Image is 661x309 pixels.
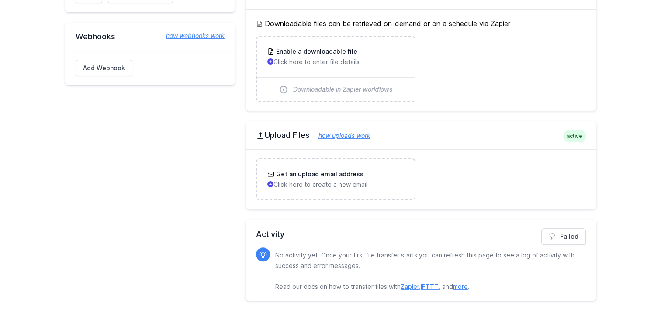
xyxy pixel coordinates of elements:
p: Click here to enter file details [267,58,404,66]
a: more [453,283,468,290]
h3: Get an upload email address [274,170,363,179]
h2: Webhooks [76,31,225,42]
a: Zapier [401,283,419,290]
a: Get an upload email address Click here to create a new email [257,159,415,199]
p: No activity yet. Once your first file transfer starts you can refresh this page to see a log of a... [275,250,579,292]
a: how webhooks work [157,31,225,40]
iframe: Drift Widget Chat Controller [617,265,651,299]
h2: Upload Files [256,130,586,141]
a: IFTTT [421,283,439,290]
a: Enable a downloadable file Click here to enter file details Downloadable in Zapier workflows [257,37,415,101]
a: Failed [541,228,586,245]
span: Downloadable in Zapier workflows [293,85,393,94]
span: active [563,130,586,142]
a: Add Webhook [76,60,132,76]
h5: Downloadable files can be retrieved on-demand or on a schedule via Zapier [256,18,586,29]
a: how uploads work [310,132,370,139]
p: Click here to create a new email [267,180,404,189]
h3: Enable a downloadable file [274,47,357,56]
h2: Activity [256,228,586,240]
